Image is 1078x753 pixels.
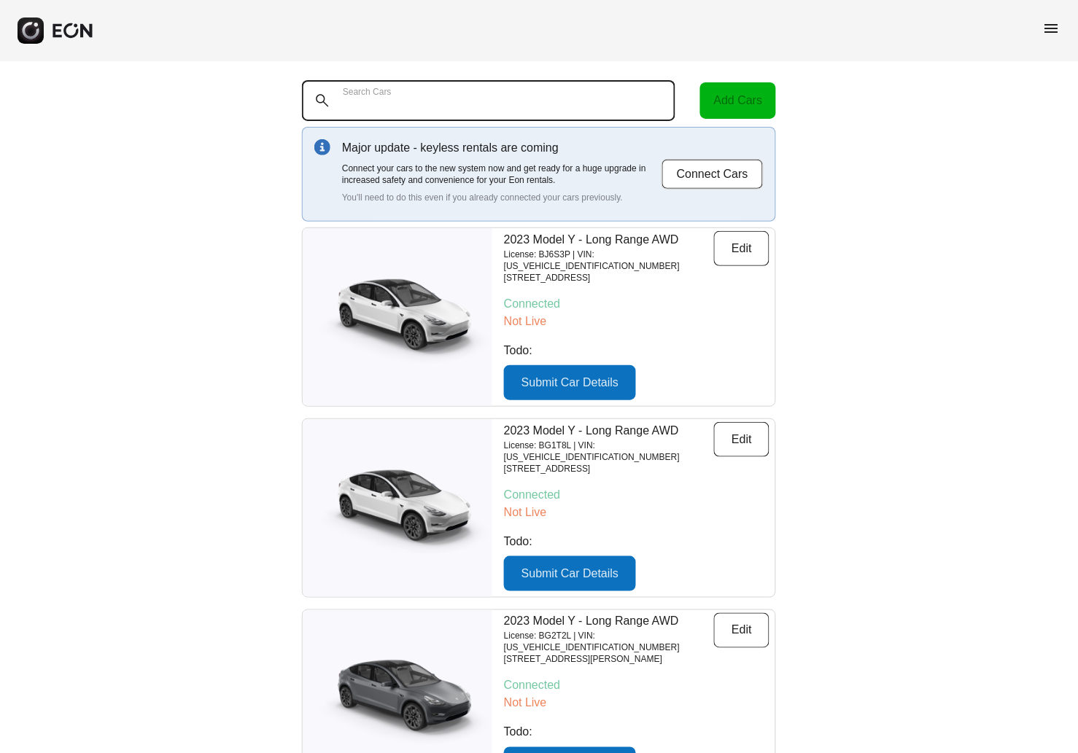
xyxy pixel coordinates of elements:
[504,533,769,550] p: Todo:
[504,504,769,521] p: Not Live
[1043,20,1060,37] span: menu
[504,342,769,359] p: Todo:
[504,486,769,504] p: Connected
[504,724,769,741] p: Todo:
[504,422,714,440] p: 2023 Model Y - Long Range AWD
[504,231,714,249] p: 2023 Model Y - Long Range AWD
[342,192,662,203] p: You'll need to do this even if you already connected your cars previously.
[303,652,492,746] img: car
[504,677,769,695] p: Connected
[342,163,662,186] p: Connect your cars to the new system now and get ready for a huge upgrade in increased safety and ...
[714,231,769,266] button: Edit
[504,313,769,330] p: Not Live
[504,556,636,591] button: Submit Car Details
[504,613,714,631] p: 2023 Model Y - Long Range AWD
[303,461,492,555] img: car
[504,463,714,475] p: [STREET_ADDRESS]
[504,654,714,666] p: [STREET_ADDRESS][PERSON_NAME]
[343,86,392,98] label: Search Cars
[504,272,714,284] p: [STREET_ADDRESS]
[662,159,764,190] button: Connect Cars
[303,270,492,364] img: car
[504,440,714,463] p: License: BG1T8L | VIN: [US_VEHICLE_IDENTIFICATION_NUMBER]
[314,139,330,155] img: info
[504,695,769,712] p: Not Live
[714,613,769,648] button: Edit
[342,139,662,157] p: Major update - keyless rentals are coming
[504,295,769,313] p: Connected
[714,422,769,457] button: Edit
[504,631,714,654] p: License: BG2T2L | VIN: [US_VEHICLE_IDENTIFICATION_NUMBER]
[504,365,636,400] button: Submit Car Details
[504,249,714,272] p: License: BJ6S3P | VIN: [US_VEHICLE_IDENTIFICATION_NUMBER]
